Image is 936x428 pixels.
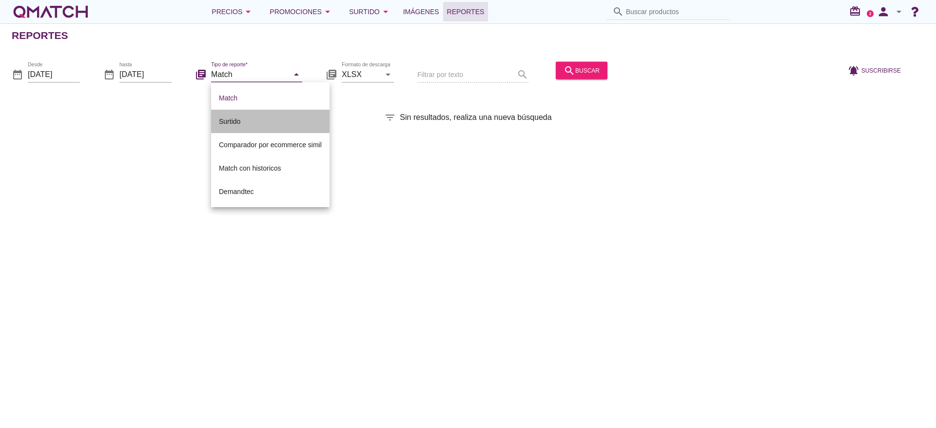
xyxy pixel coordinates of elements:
[242,6,254,18] i: arrow_drop_down
[403,6,439,18] span: Imágenes
[12,68,23,80] i: date_range
[326,68,337,80] i: library_books
[103,68,115,80] i: date_range
[400,112,551,123] span: Sin resultados, realiza una nueva búsqueda
[399,2,443,21] a: Imágenes
[12,2,90,21] a: white-qmatch-logo
[219,92,322,104] div: Match
[195,68,207,80] i: library_books
[556,61,607,79] button: buscar
[342,66,380,82] input: Formato de descarga
[840,61,909,79] button: Suscribirse
[869,11,872,16] text: 2
[219,186,322,197] div: Demandtec
[219,116,322,127] div: Surtido
[447,6,485,18] span: Reportes
[848,64,861,76] i: notifications_active
[443,2,488,21] a: Reportes
[380,6,391,18] i: arrow_drop_down
[204,2,262,21] button: Precios
[867,10,874,17] a: 2
[212,6,254,18] div: Precios
[382,68,394,80] i: arrow_drop_down
[12,28,68,43] h2: Reportes
[291,68,302,80] i: arrow_drop_down
[219,139,322,151] div: Comparador por ecommerce simil
[211,66,289,82] input: Tipo de reporte*
[612,6,624,18] i: search
[849,5,865,17] i: redeem
[341,2,399,21] button: Surtido
[874,5,893,19] i: person
[564,64,575,76] i: search
[322,6,333,18] i: arrow_drop_down
[384,112,396,123] i: filter_list
[119,66,172,82] input: hasta
[564,64,600,76] div: buscar
[28,66,80,82] input: Desde
[893,6,905,18] i: arrow_drop_down
[349,6,391,18] div: Surtido
[270,6,333,18] div: Promociones
[219,162,322,174] div: Match con historicos
[626,4,723,19] input: Buscar productos
[861,66,901,75] span: Suscribirse
[262,2,341,21] button: Promociones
